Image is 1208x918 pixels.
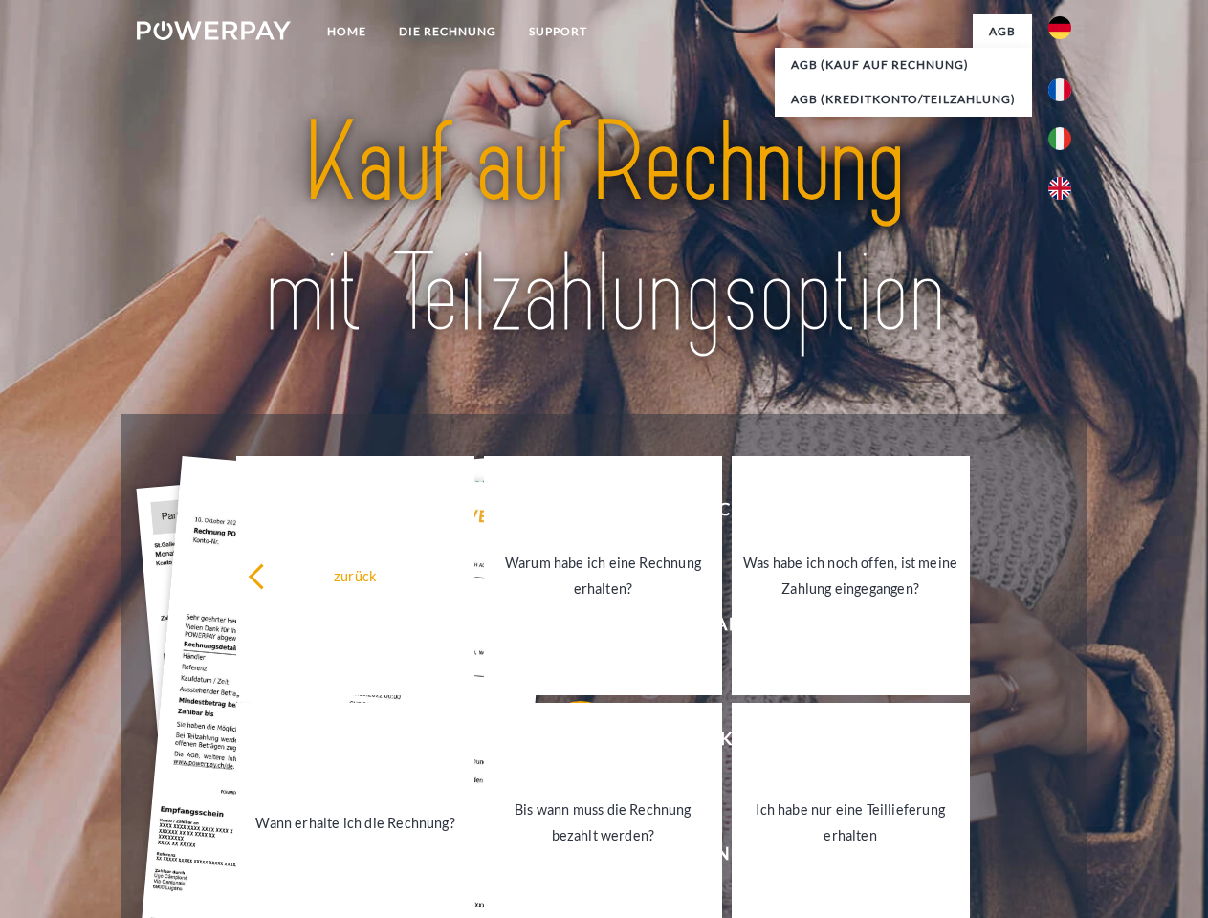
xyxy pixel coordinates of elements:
[775,82,1032,117] a: AGB (Kreditkonto/Teilzahlung)
[743,550,958,601] div: Was habe ich noch offen, ist meine Zahlung eingegangen?
[732,456,970,695] a: Was habe ich noch offen, ist meine Zahlung eingegangen?
[1048,127,1071,150] img: it
[743,797,958,848] div: Ich habe nur eine Teillieferung erhalten
[137,21,291,40] img: logo-powerpay-white.svg
[248,562,463,588] div: zurück
[1048,16,1071,39] img: de
[1048,177,1071,200] img: en
[383,14,513,49] a: DIE RECHNUNG
[973,14,1032,49] a: agb
[1048,78,1071,101] img: fr
[495,550,711,601] div: Warum habe ich eine Rechnung erhalten?
[513,14,604,49] a: SUPPORT
[183,92,1025,366] img: title-powerpay_de.svg
[311,14,383,49] a: Home
[495,797,711,848] div: Bis wann muss die Rechnung bezahlt werden?
[248,809,463,835] div: Wann erhalte ich die Rechnung?
[775,48,1032,82] a: AGB (Kauf auf Rechnung)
